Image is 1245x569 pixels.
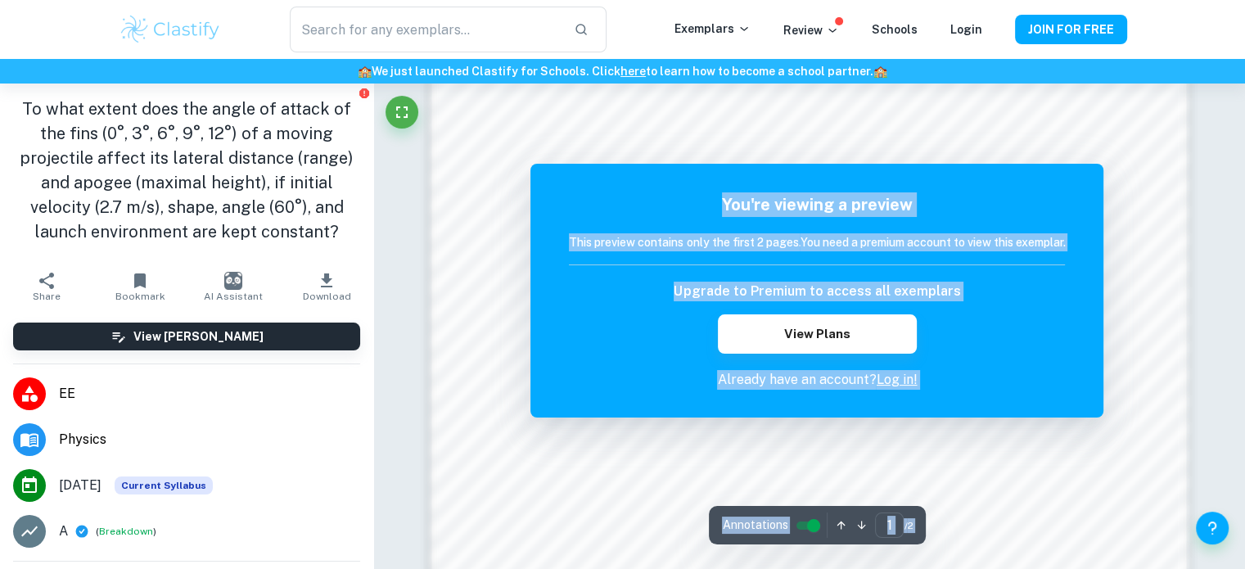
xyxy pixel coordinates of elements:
[569,233,1065,251] h6: This preview contains only the first 2 pages. You need a premium account to view this exemplar.
[280,264,373,309] button: Download
[358,65,372,78] span: 🏫
[133,327,264,345] h6: View [PERSON_NAME]
[187,264,280,309] button: AI Assistant
[3,62,1242,80] h6: We just launched Clastify for Schools. Click to learn how to become a school partner.
[674,282,960,301] h6: Upgrade to Premium to access all exemplars
[59,430,360,449] span: Physics
[59,384,360,404] span: EE
[115,476,213,494] span: Current Syllabus
[674,20,751,38] p: Exemplars
[99,524,153,539] button: Breakdown
[1015,15,1127,44] button: JOIN FOR FREE
[59,476,101,495] span: [DATE]
[569,192,1065,217] h5: You're viewing a preview
[204,291,263,302] span: AI Assistant
[119,13,223,46] img: Clastify logo
[783,21,839,39] p: Review
[33,291,61,302] span: Share
[722,517,787,534] span: Annotations
[290,7,560,52] input: Search for any exemplars...
[1196,512,1229,544] button: Help and Feedback
[115,291,165,302] span: Bookmark
[950,23,982,36] a: Login
[13,323,360,350] button: View [PERSON_NAME]
[96,524,156,540] span: ( )
[904,518,913,533] span: / 2
[872,23,918,36] a: Schools
[620,65,646,78] a: here
[93,264,187,309] button: Bookmark
[386,96,418,129] button: Fullscreen
[115,476,213,494] div: This exemplar is based on the current syllabus. Feel free to refer to it for inspiration/ideas wh...
[59,522,68,541] p: A
[718,314,916,354] button: View Plans
[569,370,1065,390] p: Already have an account?
[358,87,370,99] button: Report issue
[876,372,917,387] a: Log in!
[224,272,242,290] img: AI Assistant
[13,97,360,244] h1: To what extent does the angle of attack of the fins (0°, 3°, 6°, 9°, 12°) of a moving projectile ...
[873,65,887,78] span: 🏫
[303,291,351,302] span: Download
